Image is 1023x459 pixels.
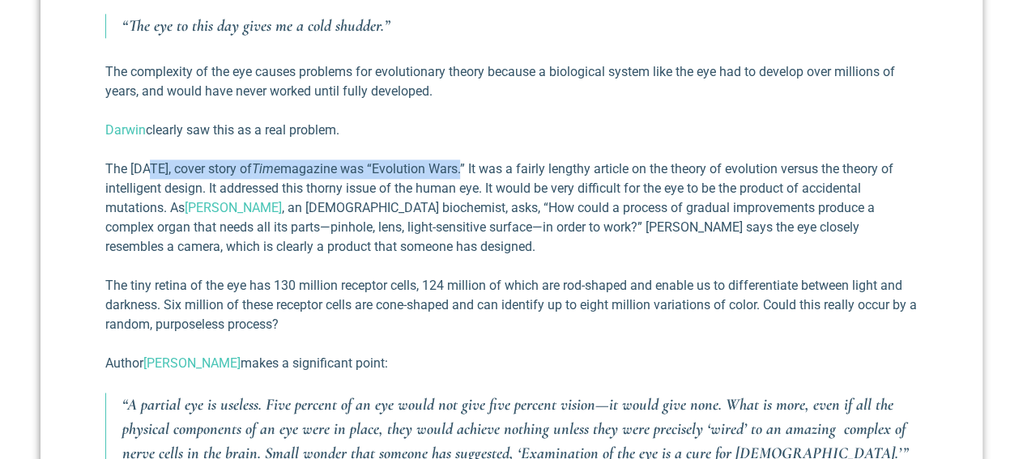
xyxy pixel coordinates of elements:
em: Time [252,161,280,176]
a: Darwin [105,122,146,138]
p: The [DATE], cover story of magazine was “Evolution Wars.” It was a fairly lengthy article on the ... [105,159,918,257]
p: The tiny retina of the eye has 130 million receptor cells, 124 million of which are rod-shaped an... [105,276,918,334]
p: Author makes a significant point: [105,354,918,373]
p: The complexity of the eye causes problems for evolutionary theory because a biological system lik... [105,62,918,101]
a: [PERSON_NAME] [143,355,241,371]
p: clearly saw this as a real problem. [105,121,918,140]
p: “The eye to this day gives me a cold shudder.” [122,14,918,38]
a: [PERSON_NAME] [185,200,282,215]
